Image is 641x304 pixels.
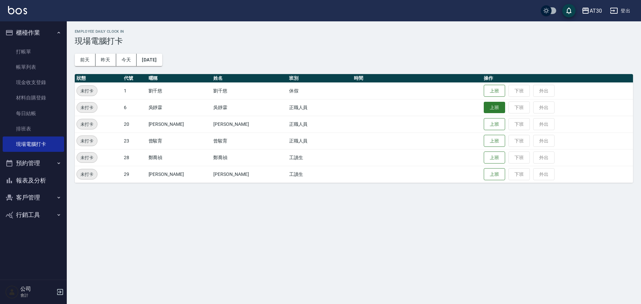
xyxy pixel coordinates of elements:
[75,29,633,34] h2: Employee Daily Clock In
[122,149,147,166] td: 28
[287,166,353,183] td: 工讀生
[147,99,212,116] td: 吳靜霖
[77,87,97,94] span: 未打卡
[484,102,505,113] button: 上班
[5,285,19,299] img: Person
[3,172,64,189] button: 報表及分析
[482,74,633,83] th: 操作
[212,82,287,99] td: 劉千慈
[562,4,576,17] button: save
[212,99,287,116] td: 吳靜霖
[287,149,353,166] td: 工讀生
[122,99,147,116] td: 6
[484,85,505,97] button: 上班
[8,6,27,14] img: Logo
[116,54,137,66] button: 今天
[122,116,147,132] td: 20
[484,151,505,164] button: 上班
[484,135,505,147] button: 上班
[3,206,64,224] button: 行銷工具
[77,171,97,178] span: 未打卡
[212,116,287,132] td: [PERSON_NAME]
[3,44,64,59] a: 打帳單
[147,116,212,132] td: [PERSON_NAME]
[147,166,212,183] td: [PERSON_NAME]
[147,132,212,149] td: 曾駿育
[484,118,505,130] button: 上班
[3,155,64,172] button: 預約管理
[3,75,64,90] a: 現金收支登錄
[579,4,605,18] button: AT30
[3,121,64,136] a: 排班表
[607,5,633,17] button: 登出
[287,132,353,149] td: 正職人員
[77,154,97,161] span: 未打卡
[122,132,147,149] td: 23
[287,74,353,83] th: 班別
[3,90,64,105] a: 材料自購登錄
[3,136,64,152] a: 現場電腦打卡
[3,106,64,121] a: 每日結帳
[147,82,212,99] td: 劉千慈
[3,24,64,41] button: 櫃檯作業
[212,166,287,183] td: [PERSON_NAME]
[95,54,116,66] button: 昨天
[212,149,287,166] td: 鄭喬禎
[122,166,147,183] td: 29
[147,149,212,166] td: 鄭喬禎
[147,74,212,83] th: 暱稱
[77,137,97,144] span: 未打卡
[287,116,353,132] td: 正職人員
[137,54,162,66] button: [DATE]
[287,99,353,116] td: 正職人員
[3,189,64,206] button: 客戶管理
[122,82,147,99] td: 1
[75,54,95,66] button: 前天
[77,104,97,111] span: 未打卡
[590,7,602,15] div: AT30
[484,168,505,181] button: 上班
[287,82,353,99] td: 休假
[77,121,97,128] span: 未打卡
[122,74,147,83] th: 代號
[20,292,54,298] p: 會計
[212,74,287,83] th: 姓名
[75,36,633,46] h3: 現場電腦打卡
[3,59,64,75] a: 帳單列表
[20,286,54,292] h5: 公司
[352,74,482,83] th: 時間
[75,74,122,83] th: 狀態
[212,132,287,149] td: 曾駿育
